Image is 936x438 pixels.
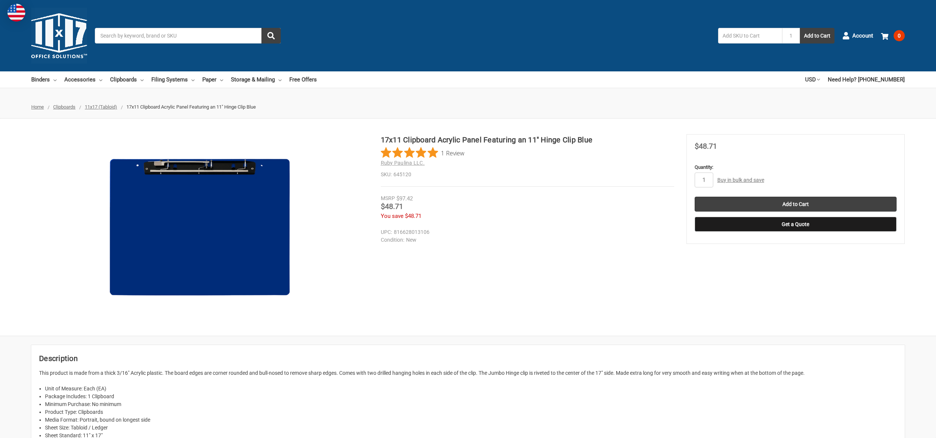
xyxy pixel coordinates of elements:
input: Add to Cart [695,197,897,212]
a: USD [805,71,820,88]
dt: UPC: [381,228,392,236]
button: Add to Cart [800,28,834,44]
a: Buy in bulk and save [717,177,764,183]
li: Minimum Purchase: No minimum [45,400,897,408]
img: 17x11 Clipboard Acrylic Panel Featuring an 11" Hinge Clip Blue [107,134,293,320]
a: Need Help? [PHONE_NUMBER] [828,71,905,88]
a: Home [31,104,44,110]
span: $48.71 [405,213,421,219]
p: This product is made from a thick 3/16" Acrylic plastic. The board edges are corner rounded and b... [39,369,897,377]
a: 11x17 (Tabloid) [85,104,117,110]
button: Rated 5 out of 5 stars from 1 reviews. Jump to reviews. [381,147,464,158]
li: Unit of Measure: Each (EA) [45,385,897,393]
a: 0 [881,26,905,45]
li: Media Format: Portrait, bound on longest side [45,416,897,424]
li: Product Type: Clipboards [45,408,897,416]
span: 17x11 Clipboard Acrylic Panel Featuring an 11" Hinge Clip Blue [126,104,256,110]
a: Ruby Paulina LLC. [381,160,425,166]
dd: 645120 [381,171,674,178]
a: Accessories [64,71,102,88]
dt: SKU: [381,171,392,178]
label: Quantity: [695,164,897,171]
dd: New [381,236,671,244]
a: Binders [31,71,57,88]
input: Search by keyword, brand or SKU [95,28,281,44]
a: Filing Systems [151,71,194,88]
h1: 17x11 Clipboard Acrylic Panel Featuring an 11" Hinge Clip Blue [381,134,674,145]
span: $48.71 [381,202,403,211]
dd: 816628013106 [381,228,671,236]
img: duty and tax information for United States [7,4,25,22]
a: Storage & Mailing [231,71,282,88]
li: Package Includes: 1 Clipboard [45,393,897,400]
h2: Description [39,353,897,364]
span: 0 [894,30,905,41]
div: MSRP [381,194,395,202]
span: $97.42 [396,195,413,202]
a: Paper [202,71,223,88]
li: Sheet Size: Tabloid / Ledger [45,424,897,432]
button: Get a Quote [695,217,897,232]
dt: Condition: [381,236,404,244]
a: Clipboards [53,104,75,110]
input: Add SKU to Cart [718,28,782,44]
a: Clipboards [110,71,144,88]
span: $48.71 [695,142,717,151]
span: Account [852,32,873,40]
a: Free Offers [289,71,317,88]
img: 11x17.com [31,8,87,64]
span: 1 Review [441,147,464,158]
a: Account [842,26,873,45]
span: You save [381,213,403,219]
